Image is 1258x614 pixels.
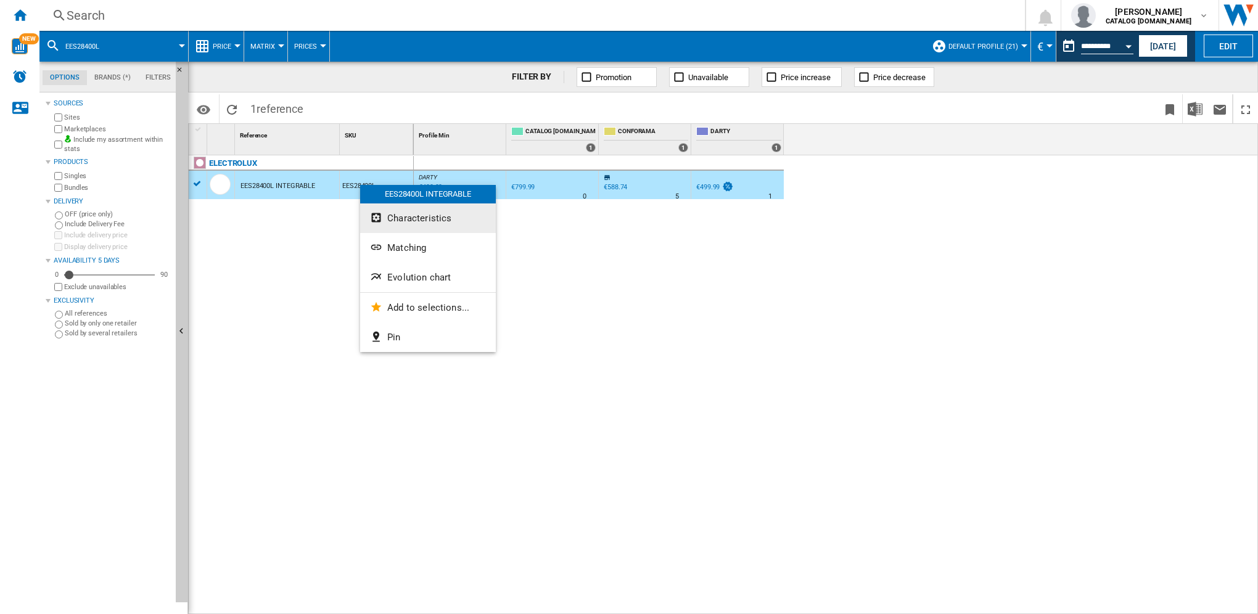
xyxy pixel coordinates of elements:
[360,322,496,352] button: Pin...
[387,242,426,253] span: Matching
[387,302,469,313] span: Add to selections...
[360,203,496,233] button: Characteristics
[387,213,451,224] span: Characteristics
[360,185,496,203] div: EES28400L INTEGRABLE
[387,332,400,343] span: Pin
[387,272,451,283] span: Evolution chart
[360,293,496,322] button: Add to selections...
[360,233,496,263] button: Matching
[360,263,496,292] button: Evolution chart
